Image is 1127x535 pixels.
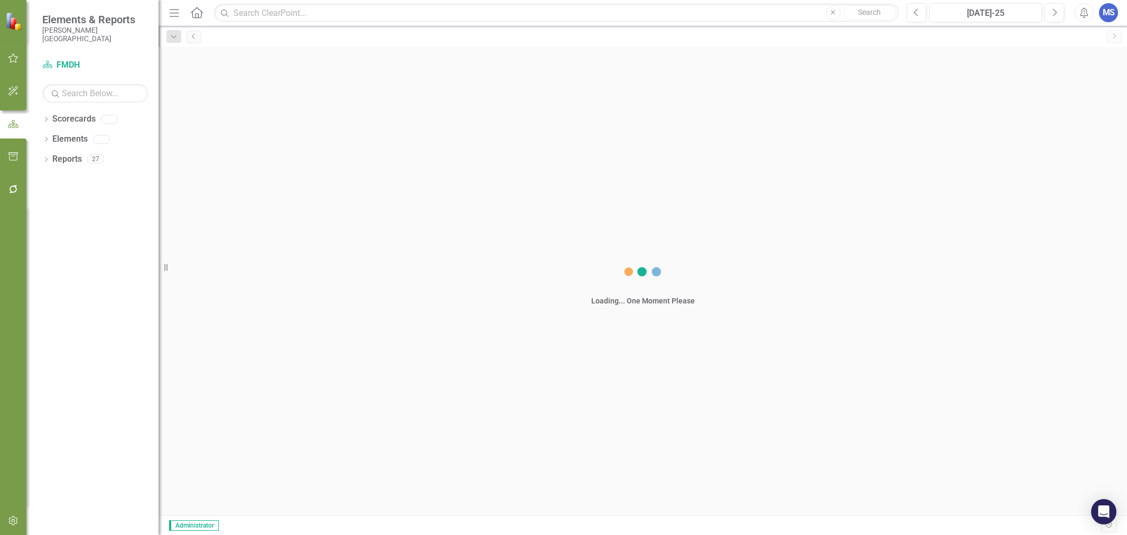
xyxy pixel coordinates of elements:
a: Reports [52,153,82,165]
img: ClearPoint Strategy [5,12,24,31]
span: Elements & Reports [42,13,148,26]
a: FMDH [42,59,148,71]
button: Search [843,5,896,20]
div: 27 [87,155,104,164]
div: [DATE]-25 [933,7,1038,20]
div: Open Intercom Messenger [1091,499,1116,524]
button: [DATE]-25 [929,3,1042,22]
span: Search [858,8,881,16]
span: Administrator [169,520,219,531]
button: MS [1099,3,1118,22]
input: Search ClearPoint... [214,4,899,22]
div: Loading... One Moment Please [591,296,695,306]
a: Scorecards [52,113,96,125]
a: Elements [52,133,88,145]
small: [PERSON_NAME][GEOGRAPHIC_DATA] [42,26,148,43]
input: Search Below... [42,84,148,103]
